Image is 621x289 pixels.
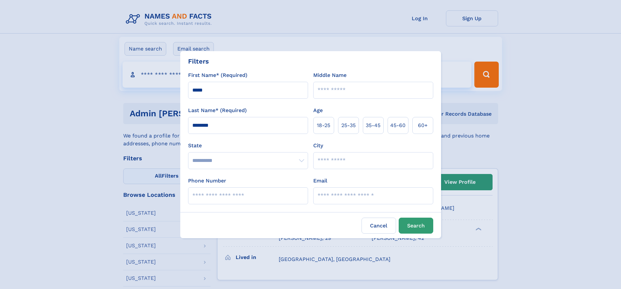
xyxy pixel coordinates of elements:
[188,56,209,66] div: Filters
[418,122,428,129] span: 60+
[390,122,406,129] span: 45‑60
[188,142,308,150] label: State
[317,122,330,129] span: 18‑25
[188,71,247,79] label: First Name* (Required)
[313,142,323,150] label: City
[188,107,247,114] label: Last Name* (Required)
[341,122,356,129] span: 25‑35
[313,107,323,114] label: Age
[188,177,226,185] label: Phone Number
[313,71,347,79] label: Middle Name
[313,177,327,185] label: Email
[362,218,396,234] label: Cancel
[366,122,380,129] span: 35‑45
[399,218,433,234] button: Search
